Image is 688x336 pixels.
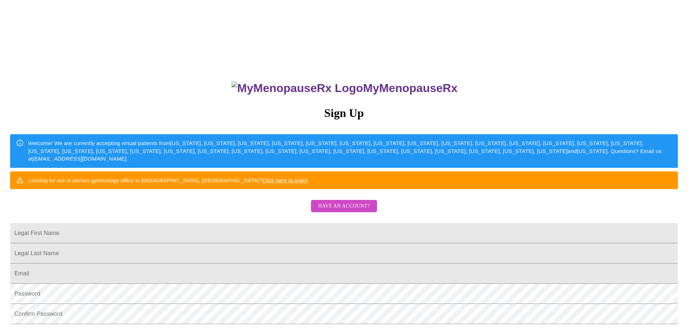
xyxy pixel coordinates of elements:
[262,177,308,183] a: Click here to login!
[311,200,377,213] button: Have an account?
[10,106,678,120] h3: Sign Up
[232,82,363,95] img: MyMenopauseRx Logo
[11,82,678,95] h3: MyMenopauseRx
[28,136,672,165] div: Welcome! We are currently accepting virtual patients from [US_STATE], [US_STATE], [US_STATE], [US...
[309,208,379,214] a: Have an account?
[318,202,370,211] span: Have an account?
[28,174,308,187] div: Looking for our in person gynecology office in [GEOGRAPHIC_DATA], [GEOGRAPHIC_DATA]?
[33,156,126,162] em: [EMAIL_ADDRESS][DOMAIN_NAME]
